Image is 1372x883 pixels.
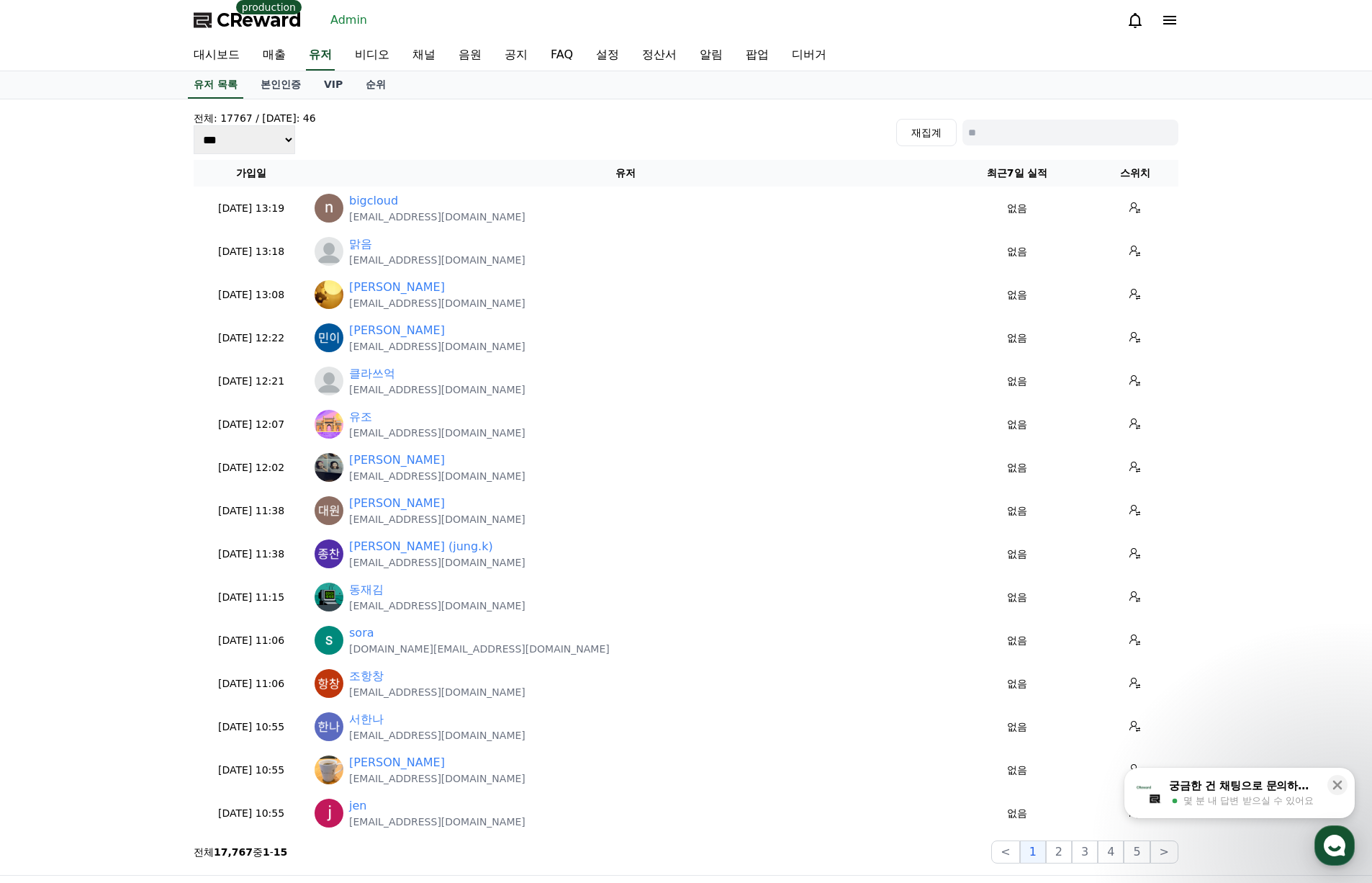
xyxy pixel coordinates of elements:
[349,253,525,267] p: [EMAIL_ADDRESS][DOMAIN_NAME]
[315,539,343,568] img: https://lh3.googleusercontent.com/a/ACg8ocIKwkqaA-npqY6G5s3NAiWQcaiTCPFqeZVXjx3wHFoTgChpWg=s96-c
[194,160,309,187] th: 가입일
[349,538,493,555] a: [PERSON_NAME] (jung.k)
[539,40,585,71] a: FAQ
[349,192,398,210] a: bigcloud
[349,555,525,570] p: [EMAIL_ADDRESS][DOMAIN_NAME]
[349,408,372,426] a: 유조
[1092,160,1178,187] th: 스위치
[315,583,343,611] img: https://lh3.googleusercontent.com/a/ACg8ocJsgoffvoS-XMyJuJ8daRFNC8GFAsRmd_wQeq5DjC5A1XiQsz4V=s96-c
[948,417,1086,432] p: 없음
[948,633,1086,648] p: 없음
[349,711,384,728] a: 서한나
[948,287,1086,302] p: 없음
[349,728,525,743] p: [EMAIL_ADDRESS][DOMAIN_NAME]
[349,365,395,382] a: 클라쓰억
[349,495,445,512] a: [PERSON_NAME]
[315,669,343,698] img: https://lh3.googleusercontent.com/a/ACg8ocLmTKPjY4EeNQEeFzja5jdwlAxZGwrr-BdLpIl26ZF8-WDikQ=s96-c
[349,236,372,253] a: 맑음
[199,806,303,821] p: [DATE] 10:55
[349,642,610,656] p: [DOMAIN_NAME][EMAIL_ADDRESS][DOMAIN_NAME]
[199,460,303,475] p: [DATE] 12:02
[214,846,253,858] strong: 17,767
[315,323,343,352] img: https://lh3.googleusercontent.com/a/ACg8ocJDrGym24YmZlMQoDBKTvb-ewChCPylhikw4eOBWtFMevEZLw=s96-c
[194,9,302,32] a: CReward
[315,194,343,223] img: https://lh3.googleusercontent.com/a/ACg8ocIqTDe-w_BpZ9PpJqkELkybXrsf8-DJkWpCLKgz5ZLK3dye2Q=s96-c
[349,452,445,469] a: [PERSON_NAME]
[447,40,493,71] a: 음원
[199,633,303,648] p: [DATE] 11:06
[948,590,1086,605] p: 없음
[315,496,343,525] img: https://lh3.googleusercontent.com/a/ACg8ocIgZgPng1BIwgDhwKQmJoy5XSJtekQRDGJAeTY-nWvrBXji7Q=s96-c
[349,624,374,642] a: sora
[199,201,303,216] p: [DATE] 13:19
[182,40,251,71] a: 대시보드
[199,720,303,735] p: [DATE] 10:55
[349,426,525,440] p: [EMAIL_ADDRESS][DOMAIN_NAME]
[948,547,1086,562] p: 없음
[45,478,54,490] span: 홈
[315,626,343,655] img: https://lh3.googleusercontent.com/a/ACg8ocJBXlOTVa2fpqWPIYl6s31GwCMj1cQ1D5ymLrxPAFj2vIVVQg=s96-c
[349,322,445,339] a: [PERSON_NAME]
[306,40,335,71] a: 유저
[948,460,1086,475] p: 없음
[948,374,1086,389] p: 없음
[315,453,343,482] img: http://k.kakaocdn.net/dn/d4bL3X/btsQhVnnfPk/KTrSgkeat0sQWQjqGGD7J0/img_640x640.jpg
[585,40,631,71] a: 설정
[251,40,297,71] a: 매출
[199,676,303,691] p: [DATE] 11:06
[199,287,303,302] p: [DATE] 13:08
[948,806,1086,821] p: 없음
[948,720,1086,735] p: 없음
[194,845,287,859] p: 전체 중 -
[349,685,525,699] p: [EMAIL_ADDRESS][DOMAIN_NAME]
[991,841,1019,864] button: <
[948,763,1086,778] p: 없음
[349,512,525,526] p: [EMAIL_ADDRESS][DOMAIN_NAME]
[263,846,270,858] strong: 1
[249,71,312,99] a: 본인인증
[349,754,445,771] a: [PERSON_NAME]
[349,296,525,310] p: [EMAIL_ADDRESS][DOMAIN_NAME]
[188,71,243,99] a: 유저 목록
[734,40,780,71] a: 팝업
[349,339,525,354] p: [EMAIL_ADDRESS][DOMAIN_NAME]
[132,479,149,490] span: 대화
[948,331,1086,346] p: 없음
[493,40,539,71] a: 공지
[199,547,303,562] p: [DATE] 11:38
[1072,841,1098,864] button: 3
[315,712,343,741] img: https://lh3.googleusercontent.com/a/ACg8ocL1X2Fi-8mV_zlBr7TvlczN9OqxGJ1z59kro63Wf4cHK0MDlHUB=s96-c
[199,590,303,605] p: [DATE] 11:15
[349,599,525,613] p: [EMAIL_ADDRESS][DOMAIN_NAME]
[401,40,447,71] a: 채널
[199,503,303,519] p: [DATE] 11:38
[942,160,1092,187] th: 최근7일 실적
[315,410,343,439] img: https://lh3.googleusercontent.com/a/ACg8ocKLImuQsum6OjL92fOyfLwxNd4G7Z9nOhRLGQb3hZLELopKb0w=s96-c
[199,417,303,432] p: [DATE] 12:07
[343,40,401,71] a: 비디오
[688,40,734,71] a: 알림
[315,237,343,266] img: profile_blank.webp
[780,40,838,71] a: 디버거
[354,71,397,99] a: 순위
[274,846,287,858] strong: 15
[186,457,276,493] a: 설정
[315,799,343,828] img: https://lh3.googleusercontent.com/a/ACg8ocKrp6RKwMw9_mBQ9TG3d7reDSA2MJmGHFKEdRJVoZGsL5TUOw=s96-c
[1124,841,1150,864] button: 5
[349,668,384,685] a: 조항창
[349,815,525,829] p: [EMAIL_ADDRESS][DOMAIN_NAME]
[1046,841,1072,864] button: 2
[1150,841,1178,864] button: >
[199,374,303,389] p: [DATE] 12:21
[631,40,688,71] a: 정산서
[948,244,1086,259] p: 없음
[1098,841,1124,864] button: 4
[217,9,302,32] span: CReward
[199,763,303,778] p: [DATE] 10:55
[1020,841,1046,864] button: 1
[199,331,303,346] p: [DATE] 12:22
[325,9,373,32] a: Admin
[896,119,957,146] button: 재집계
[349,581,384,599] a: 동재김
[194,111,316,125] h4: 전체: 17767 / [DATE]: 46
